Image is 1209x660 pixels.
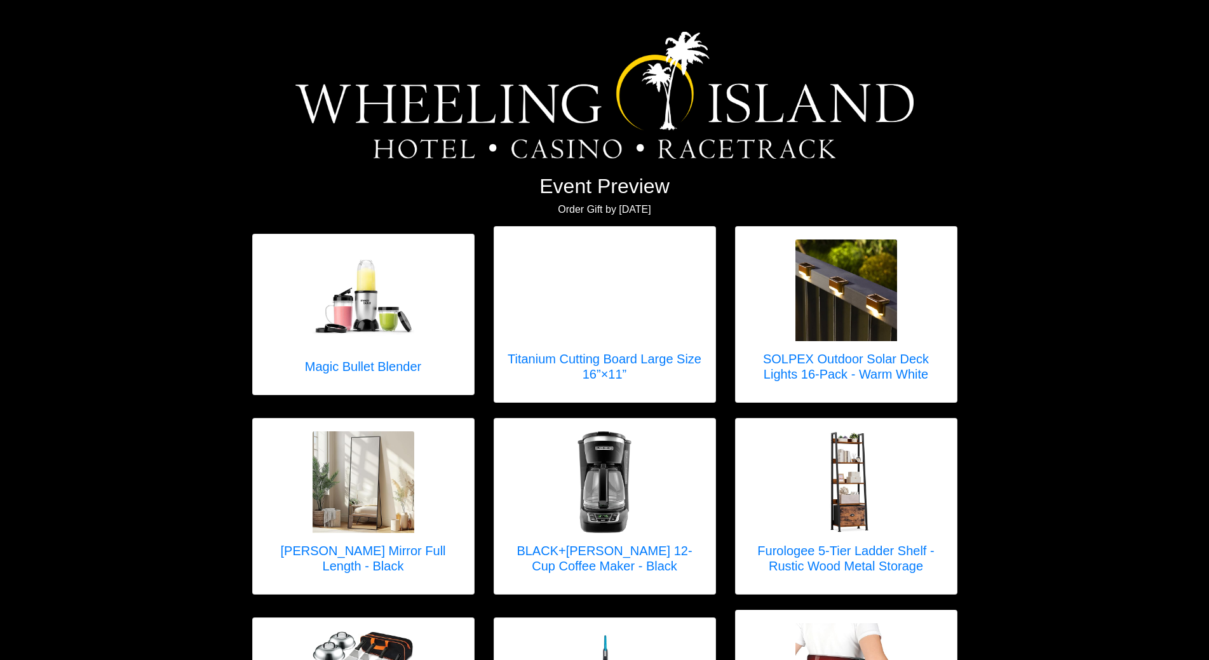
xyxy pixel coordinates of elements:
img: Logo [295,32,914,159]
a: Delma Wall Mirror Full Length - Black [PERSON_NAME] Mirror Full Length - Black [266,431,461,581]
a: SOLPEX Outdoor Solar Deck Lights 16-Pack - Warm White SOLPEX Outdoor Solar Deck Lights 16-Pack - ... [748,239,944,389]
a: Titanium Cutting Board Large Size 16”×11” [507,239,703,389]
a: Furologee 5-Tier Ladder Shelf - Rustic Wood Metal Storage Furologee 5-Tier Ladder Shelf - Rustic ... [748,431,944,581]
img: Delma Wall Mirror Full Length - Black [313,431,414,533]
img: Magic Bullet Blender [313,247,414,349]
h5: Furologee 5-Tier Ladder Shelf - Rustic Wood Metal Storage [748,543,944,574]
img: SOLPEX Outdoor Solar Deck Lights 16-Pack - Warm White [795,239,897,341]
h5: Magic Bullet Blender [305,359,421,374]
h6: Order Gift by [DATE] [252,203,957,215]
a: Magic Bullet Blender Magic Bullet Blender [305,247,421,382]
h2: Event Preview [252,174,957,198]
img: Furologee 5-Tier Ladder Shelf - Rustic Wood Metal Storage [795,431,897,533]
h5: Titanium Cutting Board Large Size 16”×11” [507,351,703,382]
h5: SOLPEX Outdoor Solar Deck Lights 16-Pack - Warm White [748,351,944,382]
a: BLACK+DECKER 12-Cup Coffee Maker - Black BLACK+[PERSON_NAME] 12-Cup Coffee Maker - Black [507,431,703,581]
img: BLACK+DECKER 12-Cup Coffee Maker - Black [554,431,656,533]
h5: [PERSON_NAME] Mirror Full Length - Black [266,543,461,574]
h5: BLACK+[PERSON_NAME] 12-Cup Coffee Maker - Black [507,543,703,574]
